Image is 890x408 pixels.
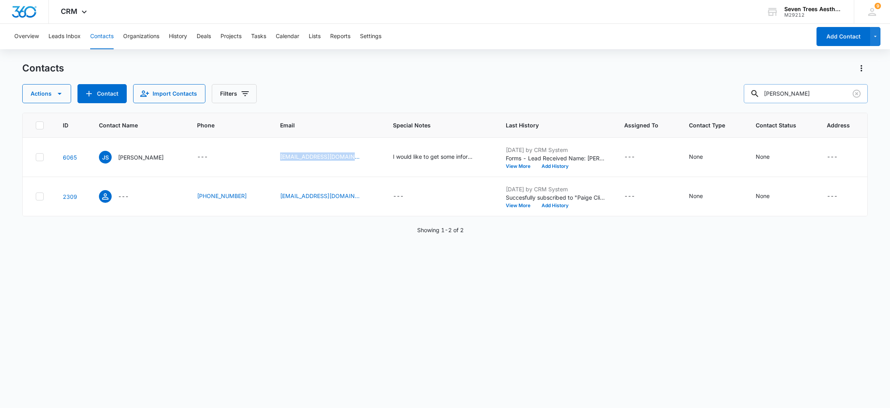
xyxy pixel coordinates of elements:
div: Special Notes - I would like to get some information on the cost for the medical weight loss trea... [393,152,487,162]
button: Actions [22,84,71,103]
a: [EMAIL_ADDRESS][DOMAIN_NAME] [280,152,360,161]
div: Phone - - Select to Edit Field [197,152,222,162]
input: Search Contacts [744,84,868,103]
button: Reports [330,24,350,49]
span: Special Notes [393,121,487,129]
span: Last History [506,121,594,129]
button: Contacts [90,24,114,49]
span: Contact Type [689,121,725,129]
span: 9 [875,3,881,9]
button: Organizations [123,24,159,49]
button: Add Contact [816,27,870,46]
button: Tasks [251,24,266,49]
span: Contact Status [756,121,796,129]
span: Phone [197,121,250,129]
button: Add History [536,164,574,169]
span: Contact Name [99,121,166,129]
button: Lists [309,24,321,49]
p: [DATE] by CRM System [506,146,605,154]
div: --- [624,152,635,162]
div: --- [827,152,838,162]
div: I would like to get some information on the cost for the medical weight loss treatment . I apprec... [393,152,472,161]
div: Contact Type - None - Select to Edit Field [689,192,717,201]
span: Email [280,121,362,129]
div: Email - elite.cheif@gmail.com - Select to Edit Field [280,192,374,201]
div: account name [784,6,842,12]
button: Clear [850,87,863,100]
div: Contact Type - None - Select to Edit Field [689,152,717,162]
p: Showing 1-2 of 2 [417,226,464,234]
button: Filters [212,84,257,103]
div: notifications count [875,3,881,9]
span: Address [827,121,850,129]
a: [PHONE_NUMBER] [197,192,247,200]
button: Add Contact [77,84,127,103]
span: JS [99,151,112,164]
button: History [169,24,187,49]
div: --- [624,192,635,201]
h1: Contacts [22,62,64,74]
a: [EMAIL_ADDRESS][DOMAIN_NAME] [280,192,360,200]
button: View More [506,164,536,169]
div: Address - - Select to Edit Field [827,192,852,201]
button: Deals [197,24,211,49]
div: Special Notes - - Select to Edit Field [393,192,418,201]
button: Actions [855,62,868,75]
div: account id [784,12,842,18]
div: Email - jenn_solis4@yahoo.com - Select to Edit Field [280,152,374,162]
button: Leads Inbox [48,24,81,49]
div: --- [827,192,838,201]
div: None [756,192,770,200]
span: CRM [61,7,77,15]
button: Projects [221,24,242,49]
p: Succesfully subscribed to "Paige Client List". [506,193,605,202]
div: Contact Name - Jennifer Solis - Select to Edit Field [99,151,178,164]
p: [PERSON_NAME] [118,153,164,162]
div: Contact Status - None - Select to Edit Field [756,152,784,162]
div: --- [197,152,208,162]
button: Add History [536,203,574,208]
div: Contact Name - - Select to Edit Field [99,190,143,203]
span: ID [63,121,68,129]
div: Address - - Select to Edit Field [827,152,852,162]
div: --- [393,192,404,201]
span: Assigned To [624,121,658,129]
a: Navigate to contact details page for Jennifer Solis [63,154,77,161]
p: [DATE] by CRM System [506,185,605,193]
p: --- [118,192,129,200]
div: Phone - 19706169710 - Select to Edit Field [197,192,261,201]
div: None [689,192,703,200]
button: Overview [14,24,39,49]
button: Calendar [276,24,299,49]
button: View More [506,203,536,208]
a: Navigate to contact details page for elite.cheif@gmail.com [63,193,77,200]
div: None [756,152,770,161]
div: None [689,152,703,161]
div: Assigned To - - Select to Edit Field [624,152,649,162]
div: Assigned To - - Select to Edit Field [624,192,649,201]
div: Contact Status - None - Select to Edit Field [756,192,784,201]
p: Forms - Lead Received Name: [PERSON_NAME] Email: [EMAIL_ADDRESS][DOMAIN_NAME] Phone: [PHONE_NUMBE... [506,154,605,162]
button: Import Contacts [133,84,205,103]
button: Settings [360,24,381,49]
